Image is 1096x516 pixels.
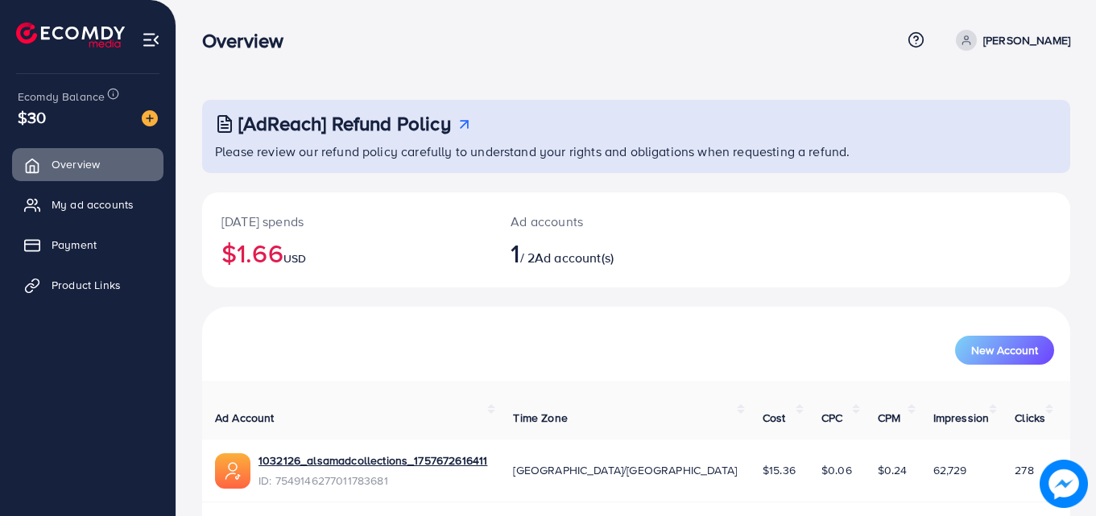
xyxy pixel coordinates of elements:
[511,237,689,268] h2: / 2
[511,234,519,271] span: 1
[283,250,306,266] span: USD
[52,277,121,293] span: Product Links
[878,462,908,478] span: $0.24
[12,188,163,221] a: My ad accounts
[202,29,296,52] h3: Overview
[949,30,1070,51] a: [PERSON_NAME]
[16,23,125,47] img: logo
[221,237,472,268] h2: $1.66
[258,473,487,489] span: ID: 7549146277011783681
[878,410,900,426] span: CPM
[513,410,567,426] span: Time Zone
[12,148,163,180] a: Overview
[763,462,796,478] span: $15.36
[955,336,1054,365] button: New Account
[52,237,97,253] span: Payment
[18,105,46,129] span: $30
[763,410,786,426] span: Cost
[12,229,163,261] a: Payment
[821,462,852,478] span: $0.06
[215,142,1061,161] p: Please review our refund policy carefully to understand your rights and obligations when requesti...
[983,31,1070,50] p: [PERSON_NAME]
[1015,462,1033,478] span: 278
[52,156,100,172] span: Overview
[258,452,487,469] a: 1032126_alsamadcollections_1757672616411
[142,31,160,49] img: menu
[535,249,614,266] span: Ad account(s)
[933,462,967,478] span: 62,729
[142,110,158,126] img: image
[513,462,737,478] span: [GEOGRAPHIC_DATA]/[GEOGRAPHIC_DATA]
[18,89,105,105] span: Ecomdy Balance
[215,453,250,489] img: ic-ads-acc.e4c84228.svg
[971,345,1038,356] span: New Account
[238,112,451,135] h3: [AdReach] Refund Policy
[821,410,842,426] span: CPC
[52,196,134,213] span: My ad accounts
[1015,410,1045,426] span: Clicks
[933,410,990,426] span: Impression
[221,212,472,231] p: [DATE] spends
[511,212,689,231] p: Ad accounts
[215,410,275,426] span: Ad Account
[1040,460,1087,507] img: image
[12,269,163,301] a: Product Links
